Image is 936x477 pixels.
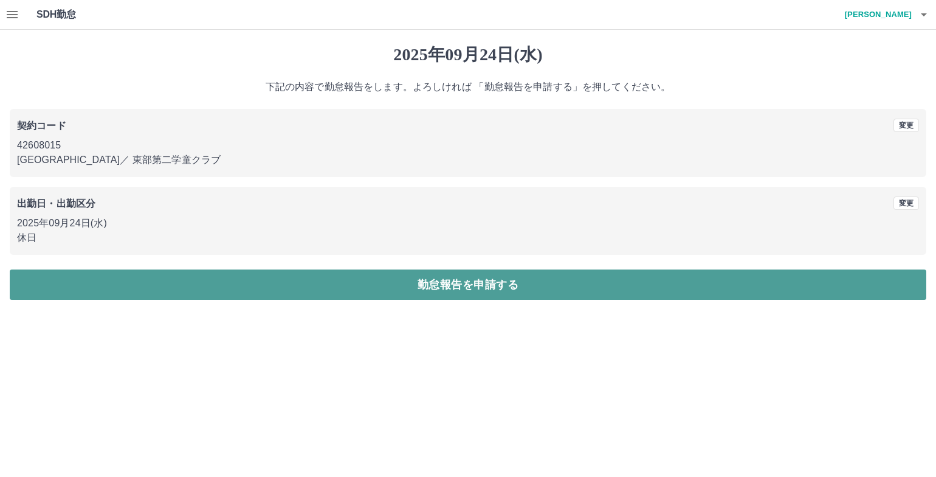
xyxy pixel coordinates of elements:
[17,216,919,231] p: 2025年09月24日(水)
[17,153,919,167] p: [GEOGRAPHIC_DATA] ／ 東部第二学童クラブ
[17,198,95,209] b: 出勤日・出勤区分
[17,138,919,153] p: 42608015
[17,231,919,245] p: 休日
[893,197,919,210] button: 変更
[10,80,926,94] p: 下記の内容で勤怠報告をします。よろしければ 「勤怠報告を申請する」を押してください。
[10,270,926,300] button: 勤怠報告を申請する
[17,120,66,131] b: 契約コード
[10,44,926,65] h1: 2025年09月24日(水)
[893,119,919,132] button: 変更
